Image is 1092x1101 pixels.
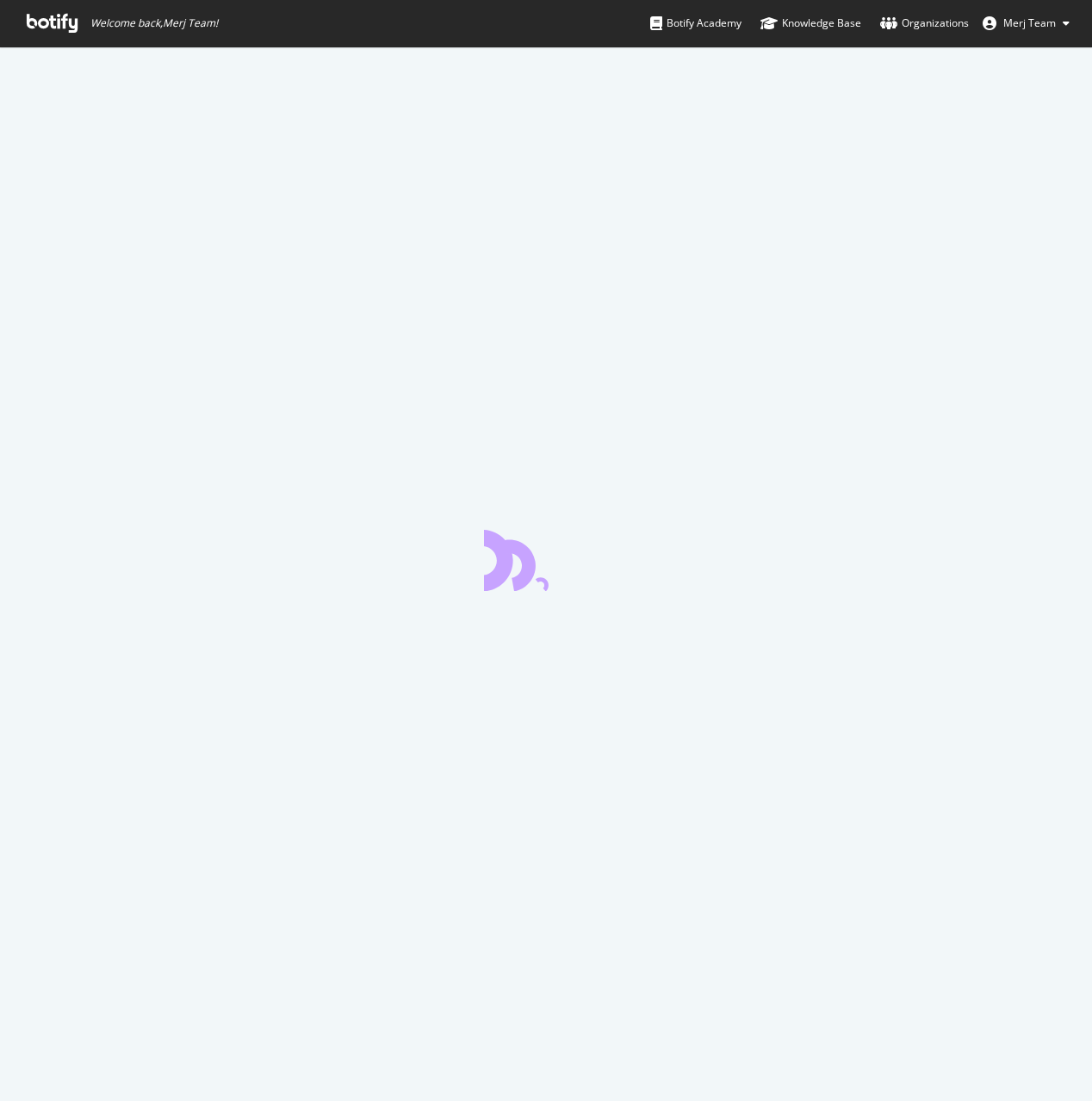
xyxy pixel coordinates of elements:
div: animation [484,529,608,591]
button: Merj Team [969,9,1083,37]
span: Welcome back, Merj Team ! [90,16,218,30]
div: Botify Academy [650,15,741,32]
div: Organizations [880,15,969,32]
div: Knowledge Base [760,15,861,32]
span: Merj Team [1003,16,1056,30]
